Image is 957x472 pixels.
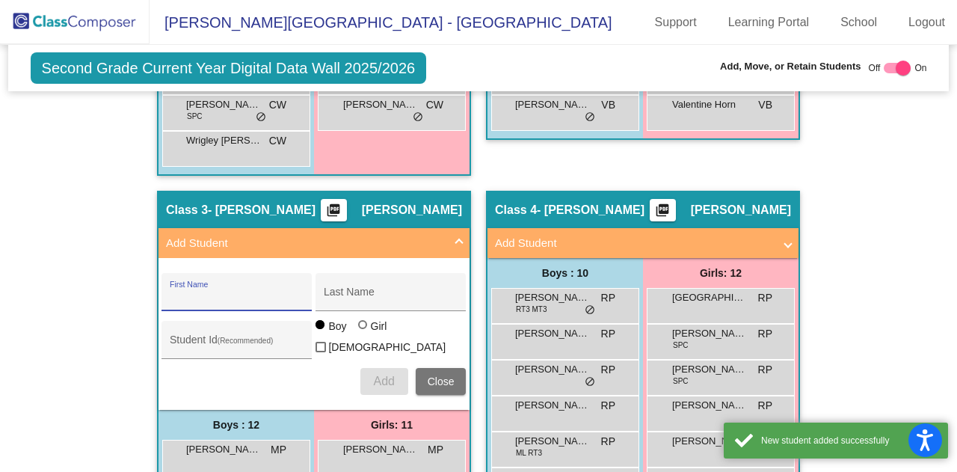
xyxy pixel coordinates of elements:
[428,376,455,387] span: Close
[650,199,676,221] button: Print Students Details
[515,97,590,112] span: [PERSON_NAME] ([PERSON_NAME]) [PERSON_NAME]
[673,340,689,351] span: SPC
[758,362,772,378] span: RP
[487,228,798,258] mat-expansion-panel-header: Add Student
[758,326,772,342] span: RP
[413,111,423,123] span: do_not_disturb_alt
[515,362,590,377] span: [PERSON_NAME]
[370,319,387,334] div: Girl
[716,10,822,34] a: Learning Portal
[643,10,709,34] a: Support
[672,434,747,449] span: [PERSON_NAME]
[516,304,547,315] span: RT3 MT3
[515,326,590,341] span: [PERSON_NAME] Aud
[761,434,937,447] div: New student added successfully
[208,203,316,218] span: - [PERSON_NAME]
[170,292,304,304] input: First Name
[321,199,347,221] button: Print Students Details
[159,410,314,440] div: Boys : 12
[416,368,467,395] button: Close
[362,203,462,218] span: [PERSON_NAME]
[150,10,612,34] span: [PERSON_NAME][GEOGRAPHIC_DATA] - [GEOGRAPHIC_DATA]
[159,228,470,258] mat-expansion-panel-header: Add Student
[585,376,595,388] span: do_not_disturb_alt
[601,434,615,450] span: RP
[515,398,590,413] span: [PERSON_NAME]
[269,133,286,149] span: CW
[256,111,266,123] span: do_not_disturb_alt
[343,442,418,457] span: [PERSON_NAME]
[166,235,444,252] mat-panel-title: Add Student
[758,97,772,113] span: VB
[166,203,208,218] span: Class 3
[426,97,443,113] span: CW
[324,292,458,304] input: Last Name
[653,203,671,224] mat-icon: picture_as_pdf
[601,398,615,414] span: RP
[673,376,689,387] span: SPC
[601,97,615,113] span: VB
[585,111,595,123] span: do_not_disturb_alt
[159,258,470,410] div: Add Student
[643,258,798,288] div: Girls: 12
[495,235,773,252] mat-panel-title: Add Student
[271,442,286,458] span: MP
[327,319,346,334] div: Boy
[758,398,772,414] span: RP
[914,61,926,75] span: On
[691,203,791,218] span: [PERSON_NAME]
[758,290,772,306] span: RP
[601,326,615,342] span: RP
[186,97,261,112] span: [PERSON_NAME] Bigger
[515,434,590,449] span: [PERSON_NAME]
[324,203,342,224] mat-icon: picture_as_pdf
[373,375,394,387] span: Add
[428,442,443,458] span: MP
[187,111,203,122] span: SPC
[343,97,418,112] span: [PERSON_NAME]
[186,442,261,457] span: [PERSON_NAME]
[515,290,590,305] span: [PERSON_NAME] [PERSON_NAME]
[672,398,747,413] span: [PERSON_NAME] ([PERSON_NAME]) [PERSON_NAME]
[720,59,861,74] span: Add, Move, or Retain Students
[601,362,615,378] span: RP
[31,52,427,84] span: Second Grade Current Year Digital Data Wall 2025/2026
[537,203,644,218] span: - [PERSON_NAME]
[516,447,542,459] span: ML RT3
[585,304,595,316] span: do_not_disturb_alt
[672,97,747,112] span: Valentine Horn
[828,10,889,34] a: School
[869,61,881,75] span: Off
[314,410,470,440] div: Girls: 11
[672,290,747,305] span: [GEOGRAPHIC_DATA]
[672,326,747,341] span: [PERSON_NAME]
[186,133,261,148] span: Wrigley [PERSON_NAME]
[601,290,615,306] span: RP
[487,258,643,288] div: Boys : 10
[896,10,957,34] a: Logout
[170,340,304,352] input: Student Id
[495,203,537,218] span: Class 4
[360,368,408,395] button: Add
[328,338,446,356] span: [DEMOGRAPHIC_DATA]
[672,362,747,377] span: [PERSON_NAME]
[269,97,286,113] span: CW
